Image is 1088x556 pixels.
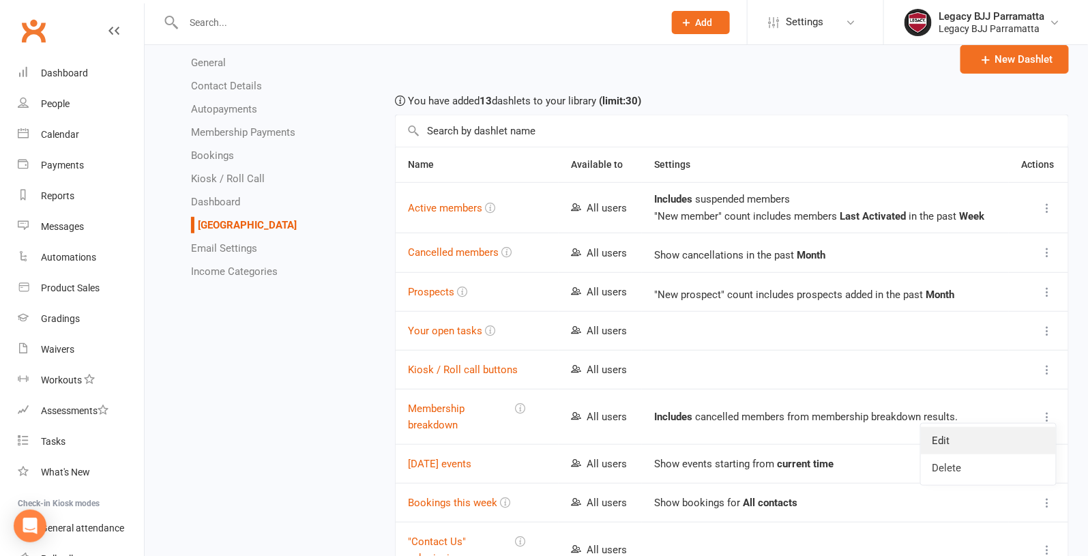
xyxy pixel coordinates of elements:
[408,456,471,472] button: [DATE] events
[480,95,492,107] strong: 13
[191,265,278,278] a: Income Categories
[408,284,454,300] button: Prospects
[408,495,497,511] button: Bookings this week
[396,115,1068,147] input: Search by dashlet name
[18,396,144,426] a: Assessments
[654,289,997,301] div: "New prospect" count includes prospects added in the past
[654,411,692,423] strong: Includes
[571,364,627,376] div: All users
[921,454,1056,482] a: Delete
[41,98,70,109] div: People
[18,273,144,304] a: Product Sales
[408,93,641,109] span: You have added dashlets to your library
[41,282,100,293] div: Product Sales
[18,181,144,211] a: Reports
[18,304,144,334] a: Gradings
[654,497,997,509] div: Show bookings for
[191,196,240,208] a: Dashboard
[41,313,80,324] div: Gradings
[191,103,257,115] a: Autopayments
[41,523,124,533] div: General attendance
[16,14,50,48] a: Clubworx
[642,147,1009,182] th: Settings
[18,242,144,273] a: Automations
[777,458,834,470] strong: current time
[571,544,627,556] div: All users
[654,411,997,423] div: cancelled members from membership breakdown results.
[191,80,262,92] a: Contact Details
[571,411,627,423] div: All users
[18,89,144,119] a: People
[939,23,1045,35] div: Legacy BJJ Parramatta
[1009,147,1068,182] th: Actions
[408,200,482,216] button: Active members
[18,457,144,488] a: What's New
[654,194,997,205] div: suspended members
[41,344,74,355] div: Waivers
[191,57,226,69] a: General
[654,211,997,222] div: "New member" count includes members in the past
[571,286,627,298] div: All users
[743,497,797,509] strong: All contacts
[18,150,144,181] a: Payments
[396,147,559,182] th: Name
[18,426,144,457] a: Tasks
[14,510,46,542] div: Open Intercom Messenger
[41,129,79,140] div: Calendar
[18,334,144,365] a: Waivers
[41,160,84,171] div: Payments
[41,68,88,78] div: Dashboard
[191,173,265,185] a: Kiosk / Roll Call
[41,405,108,416] div: Assessments
[41,436,65,447] div: Tasks
[18,513,144,544] a: General attendance kiosk mode
[654,250,997,261] div: Show cancellations in the past
[786,7,823,38] span: Settings
[926,289,954,301] strong: Month
[599,95,641,107] strong: (limit: 30 )
[559,147,642,182] th: Available to
[571,202,627,214] div: All users
[179,13,654,32] input: Search...
[571,458,627,470] div: All users
[198,219,297,231] a: [GEOGRAPHIC_DATA]
[41,252,96,263] div: Automations
[191,149,234,162] a: Bookings
[191,126,295,138] a: Membership Payments
[797,249,825,261] strong: Month
[408,244,499,261] button: Cancelled members
[571,325,627,337] div: All users
[41,190,74,201] div: Reports
[959,210,984,222] strong: Week
[672,11,730,34] button: Add
[654,193,692,205] strong: Includes
[408,323,482,339] button: Your open tasks
[41,221,84,232] div: Messages
[921,427,1056,454] a: Edit
[18,119,144,150] a: Calendar
[41,375,82,385] div: Workouts
[41,467,90,478] div: What's New
[18,365,144,396] a: Workouts
[191,242,257,254] a: Email Settings
[408,400,512,433] button: Membership breakdown
[960,45,1069,74] button: New Dashlet
[18,58,144,89] a: Dashboard
[905,9,932,36] img: thumb_image1742356836.png
[18,211,144,242] a: Messages
[654,458,997,470] div: Show events starting from
[408,362,518,378] button: Kiosk / Roll call buttons
[696,17,713,28] span: Add
[571,497,627,509] div: All users
[840,210,906,222] strong: Last Activated
[571,247,627,259] div: All users
[939,10,1045,23] div: Legacy BJJ Parramatta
